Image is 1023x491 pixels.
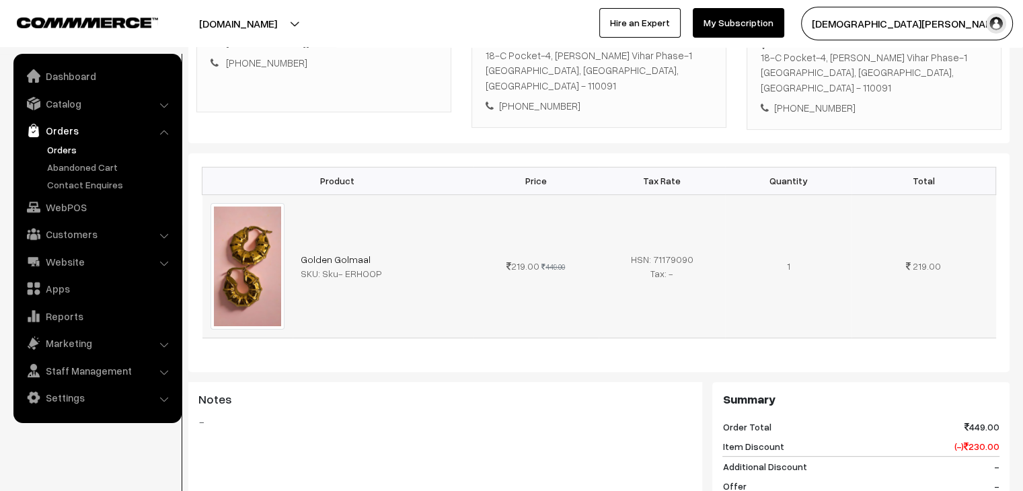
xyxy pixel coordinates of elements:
[986,13,1006,34] img: user
[722,420,771,434] span: Order Total
[486,98,712,114] div: [PHONE_NUMBER]
[851,167,996,194] th: Total
[17,304,177,328] a: Reports
[17,250,177,274] a: Website
[994,459,999,474] span: -
[44,160,177,174] a: Abandoned Cart
[473,167,599,194] th: Price
[17,195,177,219] a: WebPOS
[17,385,177,410] a: Settings
[725,167,851,194] th: Quantity
[17,222,177,246] a: Customers
[506,260,539,272] span: 219.00
[17,331,177,355] a: Marketing
[152,7,324,40] button: [DOMAIN_NAME]
[17,91,177,116] a: Catalog
[722,392,999,407] h3: Summary
[761,50,987,96] div: 18-C Pocket-4, [PERSON_NAME] Vihar Phase-1 [GEOGRAPHIC_DATA], [GEOGRAPHIC_DATA], [GEOGRAPHIC_DATA...
[202,167,473,194] th: Product
[198,392,692,407] h3: Notes
[17,358,177,383] a: Staff Management
[722,439,784,453] span: Item Discount
[599,167,725,194] th: Tax Rate
[17,13,135,30] a: COMMMERCE
[17,118,177,143] a: Orders
[954,439,999,453] span: (-) 230.00
[541,262,565,271] strike: 449.00
[693,8,784,38] a: My Subscription
[761,100,987,116] div: [PHONE_NUMBER]
[226,36,379,48] a: [EMAIL_ADDRESS][DOMAIN_NAME]
[17,64,177,88] a: Dashboard
[44,178,177,192] a: Contact Enquires
[964,420,999,434] span: 449.00
[631,254,693,279] span: HSN: 71179090 Tax: -
[198,414,692,430] blockquote: -
[486,48,712,93] div: 18-C Pocket-4, [PERSON_NAME] Vihar Phase-1 [GEOGRAPHIC_DATA], [GEOGRAPHIC_DATA], [GEOGRAPHIC_DATA...
[211,203,285,330] img: WhatsApp Image 2025-08-31 at 1.37.06 PM (2).jpeg
[301,254,371,265] a: Golden Golmaal
[801,7,1013,40] button: [DEMOGRAPHIC_DATA][PERSON_NAME]
[301,266,465,280] div: SKU: Sku- ERHOOP
[913,260,941,272] span: 219.00
[787,260,790,272] span: 1
[226,56,307,69] a: [PHONE_NUMBER]
[599,8,681,38] a: Hire an Expert
[17,276,177,301] a: Apps
[44,143,177,157] a: Orders
[722,459,806,474] span: Additional Discount
[17,17,158,28] img: COMMMERCE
